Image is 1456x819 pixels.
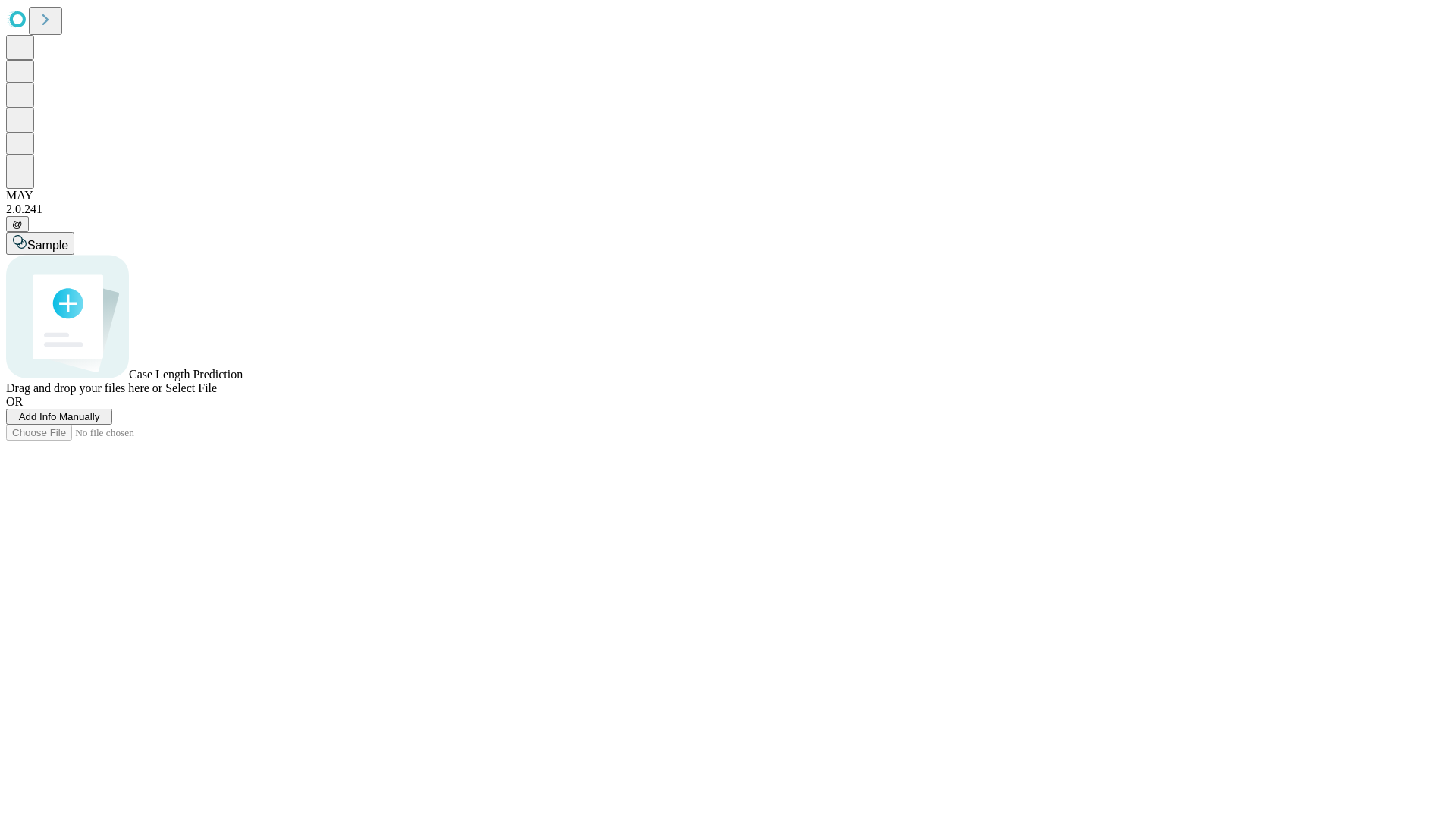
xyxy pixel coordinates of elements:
button: Add Info Manually [6,409,112,425]
span: Case Length Prediction [129,368,243,381]
span: Select File [165,381,217,394]
span: Add Info Manually [19,411,100,422]
span: Drag and drop your files here or [6,381,162,394]
span: Sample [27,239,68,252]
div: MAY [6,189,1450,202]
span: OR [6,395,23,408]
div: 2.0.241 [6,202,1450,216]
span: @ [12,218,23,230]
button: @ [6,216,29,232]
button: Sample [6,232,74,255]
